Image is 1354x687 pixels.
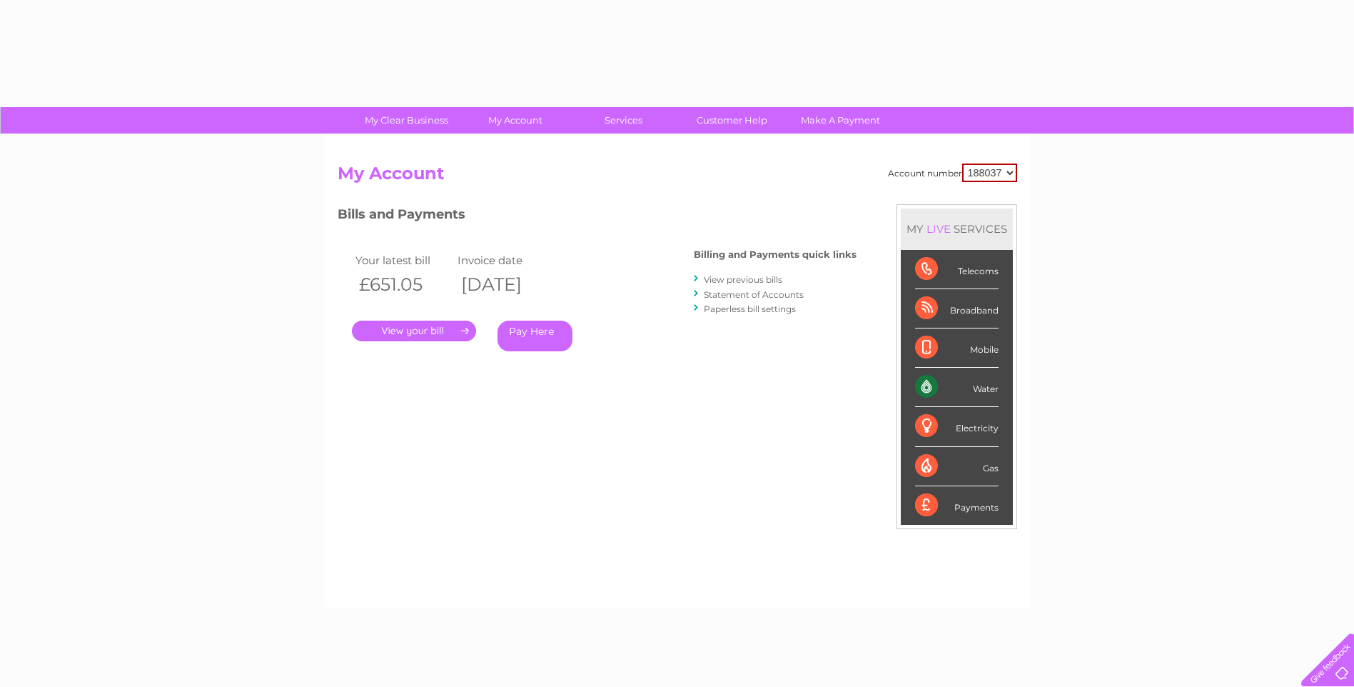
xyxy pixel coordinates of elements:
div: Payments [915,486,999,525]
a: View previous bills [704,274,782,285]
a: Paperless bill settings [704,304,796,314]
a: My Clear Business [348,107,465,134]
div: LIVE [924,222,954,236]
div: Account number [888,164,1017,182]
div: Broadband [915,289,999,329]
a: Pay Here [497,321,572,351]
div: MY SERVICES [901,209,1013,249]
td: Your latest bill [352,251,455,270]
a: Customer Help [673,107,791,134]
div: Electricity [915,407,999,446]
div: Gas [915,447,999,486]
a: Services [565,107,682,134]
h2: My Account [338,164,1017,191]
a: Statement of Accounts [704,289,804,300]
th: [DATE] [454,270,557,299]
div: Telecoms [915,250,999,289]
div: Mobile [915,329,999,368]
td: Invoice date [454,251,557,270]
a: . [352,321,476,341]
a: Make A Payment [782,107,899,134]
th: £651.05 [352,270,455,299]
a: My Account [456,107,574,134]
h3: Bills and Payments [338,204,857,229]
h4: Billing and Payments quick links [694,249,857,260]
div: Water [915,368,999,407]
